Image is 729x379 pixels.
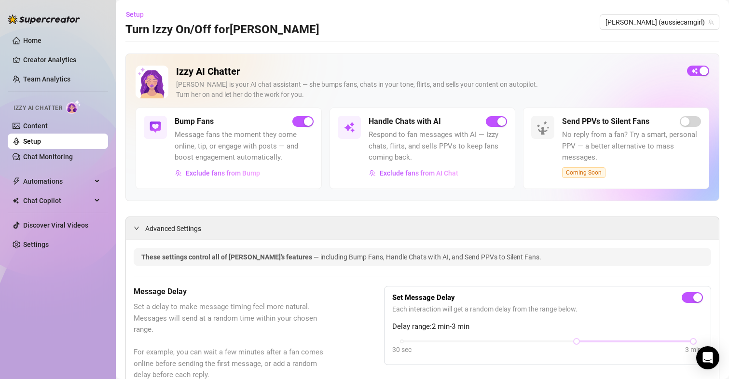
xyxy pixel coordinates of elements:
h5: Message Delay [134,286,336,298]
div: 30 sec [392,344,412,355]
span: Coming Soon [562,167,605,178]
a: Settings [23,241,49,248]
span: thunderbolt [13,177,20,185]
span: expanded [134,225,139,231]
img: Izzy AI Chatter [136,66,168,98]
span: Exclude fans from Bump [186,169,260,177]
span: These settings control all of [PERSON_NAME]'s features [141,253,314,261]
div: [PERSON_NAME] is your AI chat assistant — she bumps fans, chats in your tone, flirts, and sells y... [176,80,679,100]
img: Chat Copilot [13,197,19,204]
div: expanded [134,223,145,233]
a: Team Analytics [23,75,70,83]
span: Automations [23,174,92,189]
img: logo-BBDzfeDw.svg [8,14,80,24]
img: AI Chatter [66,100,81,114]
span: Chat Copilot [23,193,92,208]
a: Home [23,37,41,44]
span: Maki (aussiecamgirl) [605,15,714,29]
h5: Handle Chats with AI [369,116,441,127]
div: Open Intercom Messenger [696,346,719,369]
span: No reply from a fan? Try a smart, personal PPV — a better alternative to mass messages. [562,129,701,163]
span: Delay range: 2 min - 3 min [392,321,703,333]
span: Izzy AI Chatter [14,104,62,113]
div: 3 min [685,344,701,355]
span: team [708,19,714,25]
a: Chat Monitoring [23,153,73,161]
img: svg%3e [150,122,161,133]
button: Setup [125,7,151,22]
strong: Set Message Delay [392,293,455,302]
span: Exclude fans from AI Chat [380,169,458,177]
h3: Turn Izzy On/Off for [PERSON_NAME] [125,22,319,38]
a: Creator Analytics [23,52,100,68]
button: Exclude fans from Bump [175,165,261,181]
span: Each interaction will get a random delay from the range below. [392,304,703,314]
span: Advanced Settings [145,223,201,234]
h5: Send PPVs to Silent Fans [562,116,649,127]
a: Content [23,122,48,130]
h2: Izzy AI Chatter [176,66,679,78]
img: silent-fans-ppv-o-N6Mmdf.svg [536,121,552,136]
img: svg%3e [344,122,355,133]
img: svg%3e [369,170,376,176]
span: Respond to fan messages with AI — Izzy chats, flirts, and sells PPVs to keep fans coming back. [369,129,508,163]
span: Setup [126,11,144,18]
a: Setup [23,137,41,145]
button: Exclude fans from AI Chat [369,165,459,181]
h5: Bump Fans [175,116,214,127]
span: Message fans the moment they come online, tip, or engage with posts — and boost engagement automa... [175,129,314,163]
span: — including Bump Fans, Handle Chats with AI, and Send PPVs to Silent Fans. [314,253,541,261]
a: Discover Viral Videos [23,221,88,229]
img: svg%3e [175,170,182,176]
